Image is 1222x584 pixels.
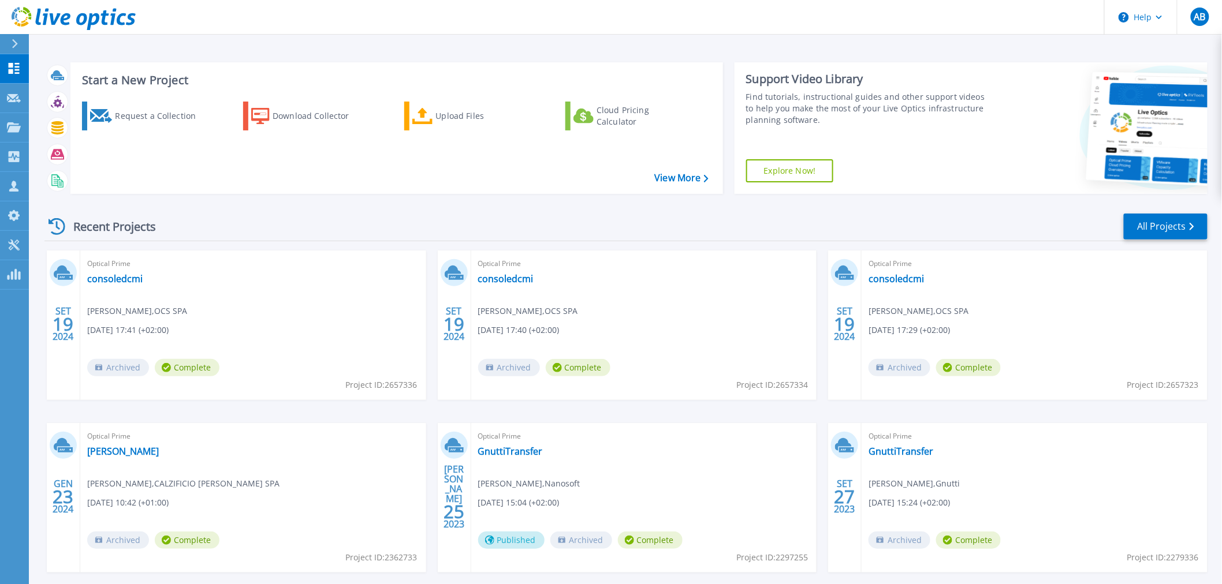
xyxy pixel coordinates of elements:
div: Find tutorials, instructional guides and other support videos to help you make the most of your L... [746,91,989,126]
span: Archived [550,531,612,549]
span: Optical Prime [478,430,810,443]
a: GnuttiTransfer [478,446,543,457]
a: consoledcmi [478,273,534,284]
span: [PERSON_NAME] , CALZIFICIO [PERSON_NAME] SPA [87,477,280,490]
span: 27 [834,492,855,501]
span: [PERSON_NAME] , Gnutti [869,477,960,490]
span: Project ID: 2362733 [346,551,418,564]
span: [PERSON_NAME] , OCS SPA [478,305,578,317]
a: All Projects [1124,214,1208,239]
span: 19 [53,319,73,329]
div: SET 2023 [834,476,856,518]
a: View More [654,173,708,184]
span: Optical Prime [87,430,419,443]
span: Complete [618,531,683,549]
span: Published [478,531,545,549]
span: Optical Prime [869,257,1201,270]
span: 25 [444,507,464,516]
span: AB [1194,12,1205,21]
span: [DATE] 17:41 (+02:00) [87,324,169,336]
a: Request a Collection [82,102,211,130]
span: [PERSON_NAME] , OCS SPA [869,305,968,317]
span: Optical Prime [869,430,1201,443]
a: Upload Files [404,102,533,130]
a: Explore Now! [746,159,834,182]
span: 19 [444,319,464,329]
span: Archived [869,531,930,549]
span: Complete [155,531,219,549]
span: Complete [936,531,1001,549]
a: [PERSON_NAME] [87,446,159,457]
a: consoledcmi [87,273,143,284]
span: Complete [936,359,1001,376]
h3: Start a New Project [82,74,708,87]
div: GEN 2024 [52,476,74,518]
span: Archived [87,531,149,549]
span: Project ID: 2657336 [346,379,418,391]
div: Request a Collection [115,104,207,128]
span: [DATE] 15:04 (+02:00) [478,496,560,509]
span: Archived [87,359,149,376]
a: GnuttiTransfer [869,446,933,457]
span: Project ID: 2657334 [736,379,808,391]
a: Cloud Pricing Calculator [565,102,694,130]
div: SET 2024 [52,303,74,345]
span: [DATE] 10:42 (+01:00) [87,496,169,509]
span: Optical Prime [87,257,419,270]
span: Complete [546,359,610,376]
span: Project ID: 2279336 [1127,551,1199,564]
span: [DATE] 15:24 (+02:00) [869,496,950,509]
span: [DATE] 17:40 (+02:00) [478,324,560,336]
div: Download Collector [273,104,365,128]
span: Optical Prime [478,257,810,270]
span: [PERSON_NAME] , Nanosoft [478,477,580,490]
div: SET 2024 [443,303,465,345]
span: Archived [869,359,930,376]
div: [PERSON_NAME] 2023 [443,476,465,518]
a: Download Collector [243,102,372,130]
span: [PERSON_NAME] , OCS SPA [87,305,187,317]
span: Project ID: 2297255 [736,551,808,564]
span: Project ID: 2657323 [1127,379,1199,391]
div: SET 2024 [834,303,856,345]
a: consoledcmi [869,273,924,284]
span: 23 [53,492,73,501]
div: Cloud Pricing Calculator [597,104,689,128]
span: 19 [834,319,855,329]
div: Upload Files [436,104,528,128]
div: Recent Projects [44,212,172,241]
span: Complete [155,359,219,376]
span: [DATE] 17:29 (+02:00) [869,324,950,336]
div: Support Video Library [746,72,989,87]
span: Archived [478,359,540,376]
